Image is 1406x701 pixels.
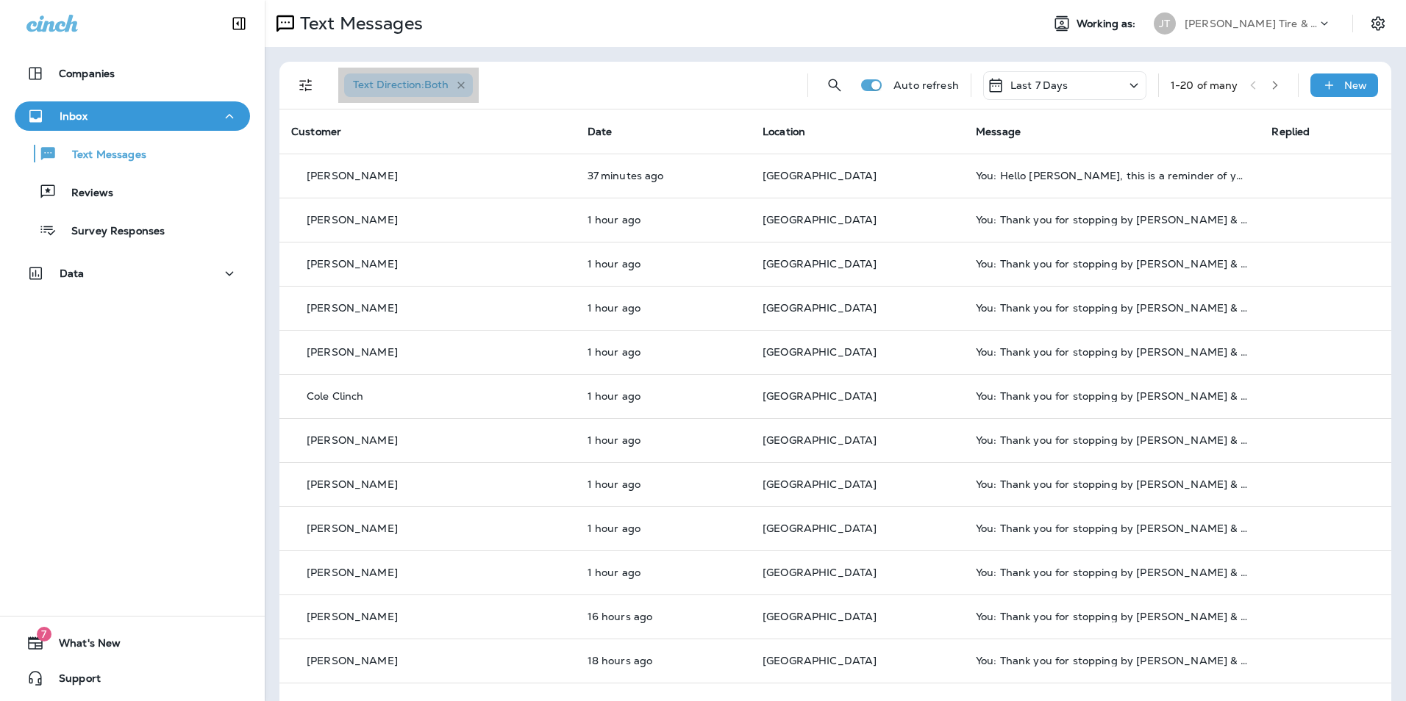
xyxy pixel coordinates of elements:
[37,627,51,641] span: 7
[57,148,146,162] p: Text Messages
[307,214,398,226] p: [PERSON_NAME]
[763,434,877,447] span: [GEOGRAPHIC_DATA]
[1271,125,1310,138] span: Replied
[307,302,398,314] p: [PERSON_NAME]
[291,71,321,100] button: Filters
[1185,18,1317,29] p: [PERSON_NAME] Tire & Auto
[1171,79,1238,91] div: 1 - 20 of many
[588,170,740,181] p: Aug 19, 2025 09:00 AM
[44,672,101,690] span: Support
[976,611,1249,622] div: You: Thank you for stopping by Jensen Tire & Auto - West Dodge Road. Please take 30 seconds to le...
[976,434,1249,446] div: You: Thank you for stopping by Jensen Tire & Auto - West Dodge Road. Please take 30 seconds to le...
[307,567,398,578] p: [PERSON_NAME]
[763,478,877,491] span: [GEOGRAPHIC_DATA]
[763,522,877,535] span: [GEOGRAPHIC_DATA]
[15,664,250,693] button: Support
[588,478,740,490] p: Aug 19, 2025 08:04 AM
[291,125,341,138] span: Customer
[294,12,423,35] p: Text Messages
[976,125,1021,138] span: Message
[15,101,250,131] button: Inbox
[307,611,398,622] p: [PERSON_NAME]
[976,346,1249,358] div: You: Thank you for stopping by Jensen Tire & Auto - West Dodge Road. Please take 30 seconds to le...
[218,9,260,38] button: Collapse Sidebar
[820,71,849,100] button: Search Messages
[976,522,1249,534] div: You: Thank you for stopping by Jensen Tire & Auto - West Dodge Road. Please take 30 seconds to le...
[1077,18,1139,30] span: Working as:
[307,434,398,446] p: [PERSON_NAME]
[588,258,740,270] p: Aug 19, 2025 08:04 AM
[763,389,877,403] span: [GEOGRAPHIC_DATA]
[15,215,250,245] button: Survey Responses
[307,390,364,402] p: Cole Clinch
[588,434,740,446] p: Aug 19, 2025 08:04 AM
[57,187,113,201] p: Reviews
[588,125,613,138] span: Date
[15,59,250,88] button: Companies
[15,628,250,658] button: 7What's New
[307,258,398,270] p: [PERSON_NAME]
[976,258,1249,270] div: You: Thank you for stopping by Jensen Tire & Auto - West Dodge Road. Please take 30 seconds to le...
[307,170,398,181] p: [PERSON_NAME]
[763,610,877,623] span: [GEOGRAPHIC_DATA]
[976,214,1249,226] div: You: Thank you for stopping by Jensen Tire & Auto - West Dodge Road. Please take 30 seconds to le...
[59,68,115,79] p: Companies
[588,522,740,534] p: Aug 19, 2025 08:04 AM
[344,73,473,97] div: Text Direction:Both
[763,345,877,359] span: [GEOGRAPHIC_DATA]
[893,79,959,91] p: Auto refresh
[763,169,877,182] span: [GEOGRAPHIC_DATA]
[588,214,740,226] p: Aug 19, 2025 08:04 AM
[763,125,805,138] span: Location
[588,390,740,402] p: Aug 19, 2025 08:04 AM
[763,654,877,667] span: [GEOGRAPHIC_DATA]
[588,655,740,666] p: Aug 18, 2025 02:58 PM
[60,110,88,122] p: Inbox
[1010,79,1068,91] p: Last 7 Days
[307,478,398,490] p: [PERSON_NAME]
[588,302,740,314] p: Aug 19, 2025 08:04 AM
[1344,79,1367,91] p: New
[976,655,1249,666] div: You: Thank you for stopping by Jensen Tire & Auto - West Dodge Road. Please take 30 seconds to le...
[44,637,121,655] span: What's New
[976,170,1249,181] div: You: Hello Craig, this is a reminder of your scheduled appointment set for 08/20/2025 8:00 AM at ...
[976,302,1249,314] div: You: Thank you for stopping by Jensen Tire & Auto - West Dodge Road. Please take 30 seconds to le...
[60,267,85,279] p: Data
[1154,12,1176,35] div: JT
[353,78,449,91] span: Text Direction : Both
[976,567,1249,578] div: You: Thank you for stopping by Jensen Tire & Auto - West Dodge Road. Please take 30 seconds to le...
[763,301,877,314] span: [GEOGRAPHIC_DATA]
[976,478,1249,490] div: You: Thank you for stopping by Jensen Tire & Auto - West Dodge Road. Please take 30 seconds to le...
[976,390,1249,402] div: You: Thank you for stopping by Jensen Tire & Auto - West Dodge Road. Please take 30 seconds to le...
[588,346,740,358] p: Aug 19, 2025 08:04 AM
[763,213,877,226] span: [GEOGRAPHIC_DATA]
[1365,10,1391,37] button: Settings
[763,257,877,270] span: [GEOGRAPHIC_DATA]
[15,138,250,169] button: Text Messages
[307,655,398,666] p: [PERSON_NAME]
[57,225,165,239] p: Survey Responses
[15,259,250,288] button: Data
[15,176,250,207] button: Reviews
[307,522,398,534] p: [PERSON_NAME]
[763,566,877,579] span: [GEOGRAPHIC_DATA]
[588,567,740,578] p: Aug 19, 2025 08:04 AM
[307,346,398,358] p: [PERSON_NAME]
[588,611,740,622] p: Aug 18, 2025 04:58 PM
